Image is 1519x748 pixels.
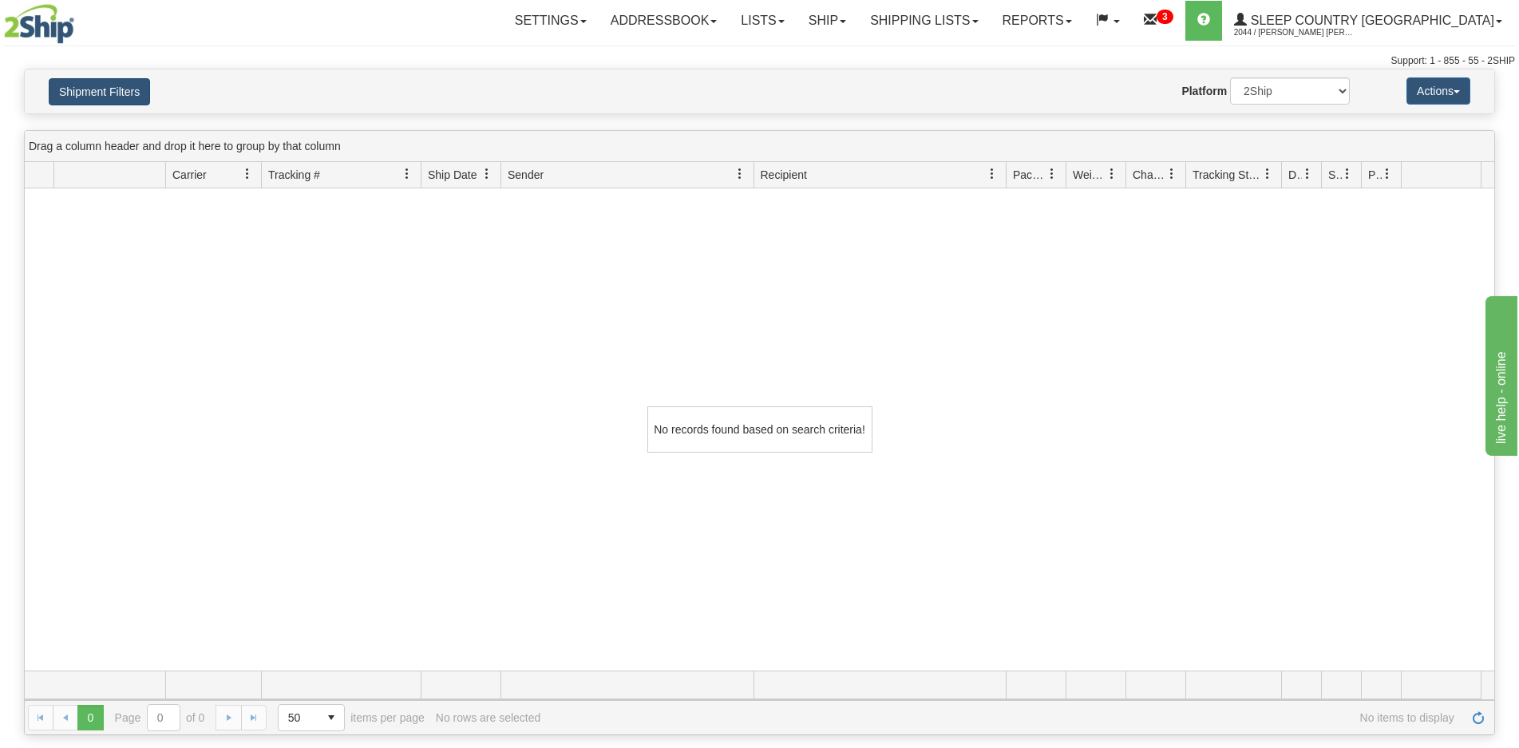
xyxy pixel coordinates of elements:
span: Delivery Status [1288,167,1302,183]
sup: 3 [1157,10,1173,24]
span: Recipient [761,167,807,183]
div: Support: 1 - 855 - 55 - 2SHIP [4,54,1515,68]
span: Packages [1013,167,1046,183]
span: Page 0 [77,705,103,730]
span: Carrier [172,167,207,183]
span: No items to display [552,711,1454,724]
span: Sleep Country [GEOGRAPHIC_DATA] [1247,14,1494,27]
a: Weight filter column settings [1098,160,1125,188]
button: Actions [1406,77,1470,105]
a: Tracking # filter column settings [394,160,421,188]
span: 2044 / [PERSON_NAME] [PERSON_NAME] [1234,25,1354,41]
a: Sleep Country [GEOGRAPHIC_DATA] 2044 / [PERSON_NAME] [PERSON_NAME] [1222,1,1514,41]
span: Page sizes drop down [278,704,345,731]
a: Delivery Status filter column settings [1294,160,1321,188]
span: Ship Date [428,167,477,183]
a: Ship Date filter column settings [473,160,500,188]
a: Shipping lists [858,1,990,41]
a: Refresh [1466,705,1491,730]
a: Ship [797,1,858,41]
a: Tracking Status filter column settings [1254,160,1281,188]
span: Weight [1073,167,1106,183]
a: Settings [503,1,599,41]
img: logo2044.jpg [4,4,74,44]
a: Packages filter column settings [1038,160,1066,188]
a: Carrier filter column settings [234,160,261,188]
span: Pickup Status [1368,167,1382,183]
span: 50 [288,710,309,726]
a: Lists [729,1,796,41]
a: Pickup Status filter column settings [1374,160,1401,188]
span: Sender [508,167,544,183]
button: Shipment Filters [49,78,150,105]
div: grid grouping header [25,131,1494,162]
a: Addressbook [599,1,730,41]
a: Reports [991,1,1084,41]
span: Charge [1133,167,1166,183]
label: Platform [1181,83,1227,99]
span: Page of 0 [115,704,205,731]
a: 3 [1132,1,1185,41]
div: live help - online [12,10,148,29]
a: Shipment Issues filter column settings [1334,160,1361,188]
span: Tracking # [268,167,320,183]
a: Charge filter column settings [1158,160,1185,188]
div: No rows are selected [436,711,541,724]
a: Recipient filter column settings [979,160,1006,188]
div: No records found based on search criteria! [647,406,872,453]
span: Shipment Issues [1328,167,1342,183]
a: Sender filter column settings [726,160,754,188]
span: items per page [278,704,425,731]
iframe: chat widget [1482,292,1517,455]
span: Tracking Status [1193,167,1262,183]
span: select [318,705,344,730]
